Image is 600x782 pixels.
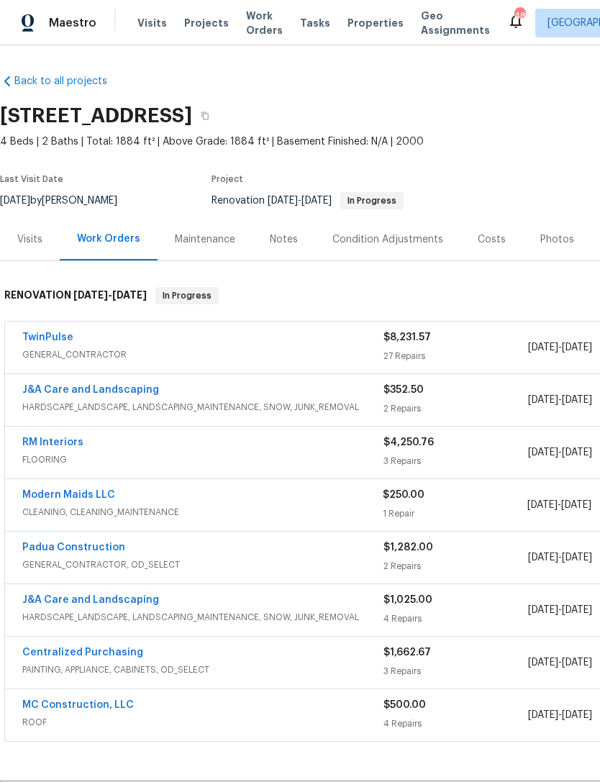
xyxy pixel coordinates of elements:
span: In Progress [342,196,402,205]
div: 27 Repairs [383,349,528,363]
a: Centralized Purchasing [22,647,143,658]
span: - [528,550,592,565]
span: - [528,393,592,407]
span: - [268,196,332,206]
div: Work Orders [77,232,140,246]
span: [DATE] [528,605,558,615]
div: Notes [270,232,298,247]
div: Costs [478,232,506,247]
a: J&A Care and Landscaping [22,595,159,605]
span: Renovation [212,196,404,206]
button: Copy Address [192,103,218,129]
span: [DATE] [528,395,558,405]
div: 2 Repairs [383,559,528,573]
span: $1,662.67 [383,647,431,658]
div: 48 [514,9,524,23]
span: - [528,603,592,617]
span: ROOF [22,715,383,729]
span: - [527,498,591,512]
span: [DATE] [562,395,592,405]
span: Work Orders [246,9,283,37]
span: $4,250.76 [383,437,434,447]
span: $500.00 [383,700,426,710]
span: - [528,655,592,670]
span: - [528,708,592,722]
span: Properties [347,16,404,30]
span: Tasks [300,18,330,28]
span: [DATE] [528,658,558,668]
span: GENERAL_CONTRACTOR [22,347,383,362]
span: [DATE] [301,196,332,206]
span: - [73,290,147,300]
span: [DATE] [562,710,592,720]
span: FLOORING [22,453,383,467]
span: [DATE] [562,342,592,353]
span: Geo Assignments [421,9,490,37]
div: Maintenance [175,232,235,247]
div: 3 Repairs [383,454,528,468]
span: [DATE] [528,553,558,563]
a: RM Interiors [22,437,83,447]
h6: RENOVATION [4,287,147,304]
a: Modern Maids LLC [22,490,115,500]
span: [DATE] [73,290,108,300]
span: [DATE] [528,342,558,353]
span: [DATE] [562,658,592,668]
span: In Progress [157,288,217,303]
span: $8,231.57 [383,332,431,342]
div: 3 Repairs [383,664,528,678]
span: [DATE] [562,553,592,563]
div: 1 Repair [383,506,527,521]
span: [DATE] [112,290,147,300]
span: HARDSCAPE_LANDSCAPE, LANDSCAPING_MAINTENANCE, SNOW, JUNK_REMOVAL [22,610,383,624]
span: Visits [137,16,167,30]
span: - [528,445,592,460]
a: J&A Care and Landscaping [22,385,159,395]
span: [DATE] [527,500,558,510]
span: [DATE] [561,500,591,510]
span: [DATE] [528,710,558,720]
span: PAINTING, APPLIANCE, CABINETS, OD_SELECT [22,663,383,677]
a: MC Construction, LLC [22,700,134,710]
span: [DATE] [562,605,592,615]
span: [DATE] [268,196,298,206]
span: HARDSCAPE_LANDSCAPE, LANDSCAPING_MAINTENANCE, SNOW, JUNK_REMOVAL [22,400,383,414]
span: $1,282.00 [383,542,433,553]
span: CLEANING, CLEANING_MAINTENANCE [22,505,383,519]
span: Maestro [49,16,96,30]
span: GENERAL_CONTRACTOR, OD_SELECT [22,558,383,572]
span: $352.50 [383,385,424,395]
span: $250.00 [383,490,424,500]
span: Projects [184,16,229,30]
span: [DATE] [528,447,558,458]
a: Padua Construction [22,542,125,553]
span: - [528,340,592,355]
span: [DATE] [562,447,592,458]
div: Visits [17,232,42,247]
div: 4 Repairs [383,611,528,626]
div: 4 Repairs [383,717,528,731]
span: $1,025.00 [383,595,432,605]
div: Photos [540,232,574,247]
div: 2 Repairs [383,401,528,416]
div: Condition Adjustments [332,232,443,247]
a: TwinPulse [22,332,73,342]
span: Project [212,175,243,183]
